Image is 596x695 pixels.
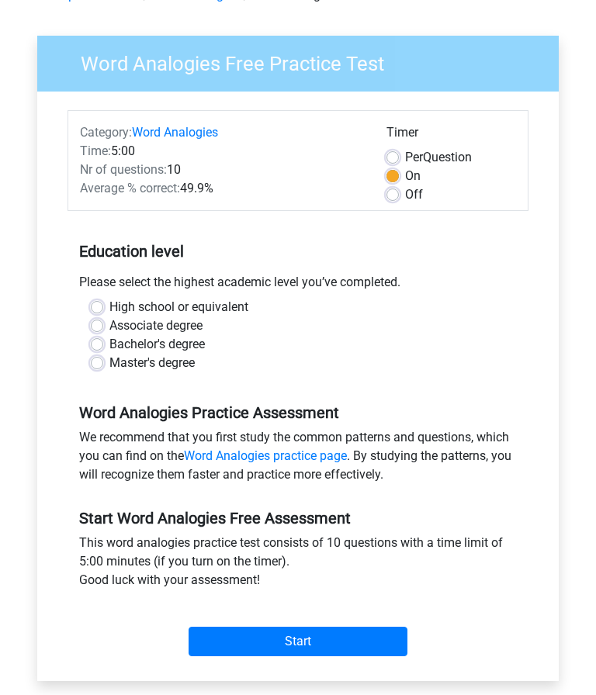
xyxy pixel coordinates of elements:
[68,142,375,161] div: 5:00
[68,273,528,298] div: Please select the highest academic level you’ve completed.
[405,167,421,185] label: On
[109,298,248,316] label: High school or equivalent
[109,335,205,354] label: Bachelor's degree
[405,150,423,164] span: Per
[80,143,111,158] span: Time:
[68,428,528,490] div: We recommend that you first study the common patterns and questions, which you can find on the . ...
[132,125,218,140] a: Word Analogies
[405,185,423,204] label: Off
[68,179,375,198] div: 49.9%
[405,148,472,167] label: Question
[80,125,132,140] span: Category:
[68,534,528,596] div: This word analogies practice test consists of 10 questions with a time limit of 5:00 minutes (if ...
[189,627,407,656] input: Start
[80,181,180,195] span: Average % correct:
[68,161,375,179] div: 10
[80,162,167,177] span: Nr of questions:
[79,236,517,267] h5: Education level
[79,509,517,527] h5: Start Word Analogies Free Assessment
[62,46,547,76] h3: Word Analogies Free Practice Test
[184,448,347,463] a: Word Analogies practice page
[386,123,516,148] div: Timer
[79,403,517,422] h5: Word Analogies Practice Assessment
[109,316,203,335] label: Associate degree
[109,354,195,372] label: Master's degree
